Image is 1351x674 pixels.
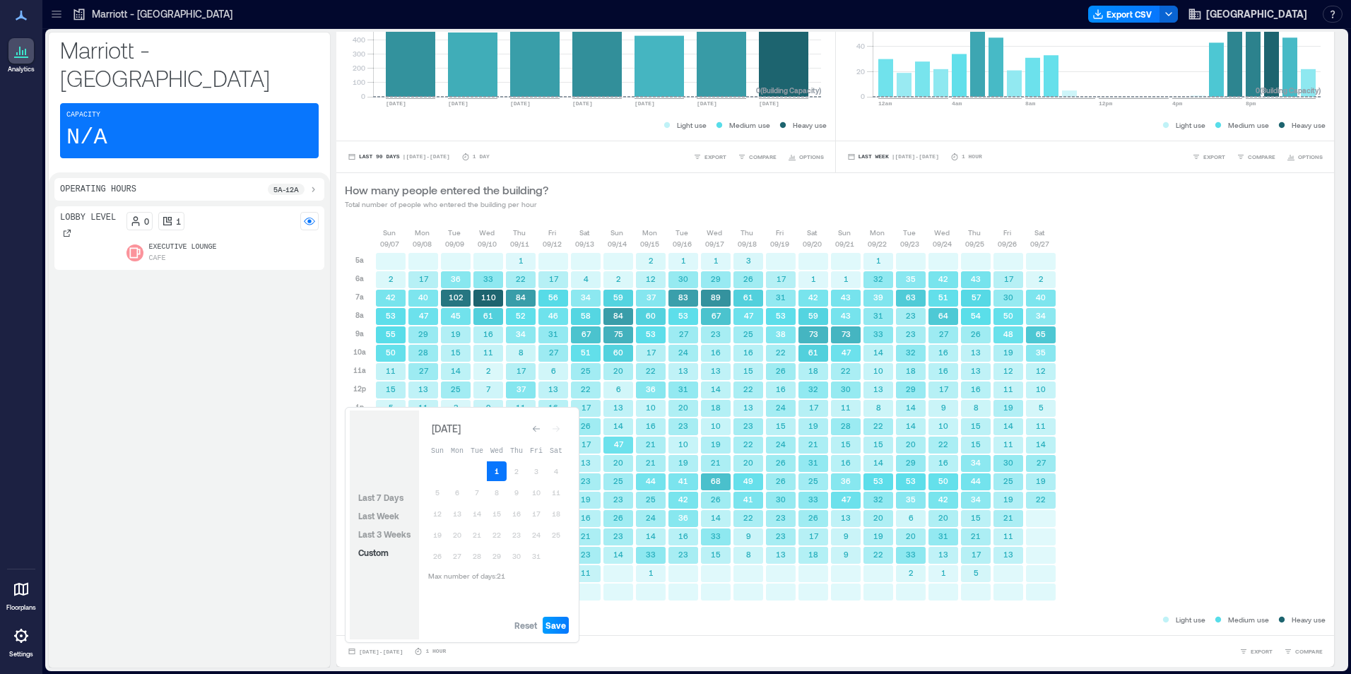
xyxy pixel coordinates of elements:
[647,292,656,302] text: 37
[640,238,659,249] p: 09/15
[4,34,39,78] a: Analytics
[1003,384,1013,394] text: 11
[581,384,591,394] text: 22
[873,384,883,394] text: 13
[809,329,818,338] text: 73
[516,403,526,412] text: 11
[808,292,818,302] text: 42
[711,274,721,283] text: 29
[448,100,468,107] text: [DATE]
[451,274,461,283] text: 36
[345,199,548,210] p: Total number of people who entered the building per hour
[451,311,461,320] text: 45
[1284,150,1326,164] button: OPTIONS
[510,100,531,107] text: [DATE]
[646,274,656,283] text: 12
[873,348,883,357] text: 14
[856,67,864,76] tspan: 20
[972,292,981,302] text: 57
[938,366,948,375] text: 16
[353,49,365,58] tspan: 300
[838,227,851,238] p: Sun
[483,311,493,320] text: 61
[1003,366,1013,375] text: 12
[389,403,394,412] text: 5
[66,124,107,152] p: N/A
[4,619,38,663] a: Settings
[971,384,981,394] text: 16
[647,348,656,357] text: 17
[9,650,33,658] p: Settings
[952,100,962,107] text: 4am
[584,274,589,283] text: 4
[906,348,916,357] text: 32
[646,311,656,320] text: 60
[678,348,688,357] text: 24
[729,119,770,131] p: Medium use
[454,403,459,412] text: 3
[582,329,591,338] text: 67
[355,401,364,413] p: 1p
[971,274,981,283] text: 43
[799,153,824,161] span: OPTIONS
[516,274,526,283] text: 22
[2,572,40,616] a: Floorplans
[418,292,428,302] text: 40
[678,292,688,302] text: 83
[743,292,753,302] text: 61
[842,329,851,338] text: 73
[386,292,396,302] text: 42
[873,329,883,338] text: 33
[358,548,389,557] span: Custom
[445,238,464,249] p: 09/09
[517,384,526,394] text: 37
[353,365,366,376] p: 11a
[965,238,984,249] p: 09/25
[841,384,851,394] text: 30
[1234,150,1278,164] button: COMPARE
[646,384,656,394] text: 36
[933,238,952,249] p: 09/24
[711,403,721,412] text: 18
[60,35,319,92] p: Marriott - [GEOGRAPHIC_DATA]
[613,311,623,320] text: 84
[785,150,827,164] button: OPTIONS
[545,620,566,631] span: Save
[519,256,524,265] text: 1
[646,329,656,338] text: 53
[873,274,883,283] text: 32
[1036,292,1046,302] text: 40
[678,274,688,283] text: 30
[906,274,916,283] text: 35
[176,215,181,227] p: 1
[711,366,721,375] text: 13
[386,100,406,107] text: [DATE]
[353,35,365,44] tspan: 400
[741,227,753,238] p: Thu
[1237,644,1275,658] button: EXPORT
[841,292,851,302] text: 43
[614,329,623,338] text: 75
[548,384,558,394] text: 13
[906,384,916,394] text: 29
[1003,329,1013,338] text: 48
[870,227,885,238] p: Mon
[549,274,559,283] text: 17
[776,227,784,238] p: Fri
[513,227,526,238] p: Thu
[380,238,399,249] p: 09/07
[860,92,864,100] tspan: 0
[516,292,526,302] text: 84
[900,238,919,249] p: 09/23
[1030,238,1049,249] p: 09/27
[673,238,692,249] p: 09/16
[1003,227,1011,238] p: Fri
[345,644,406,658] button: [DATE]-[DATE]
[355,489,406,506] button: Last 7 Days
[1184,3,1311,25] button: [GEOGRAPHIC_DATA]
[876,256,881,265] text: 1
[616,274,621,283] text: 2
[575,238,594,249] p: 09/13
[1251,647,1273,656] span: EXPORT
[803,238,822,249] p: 09/20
